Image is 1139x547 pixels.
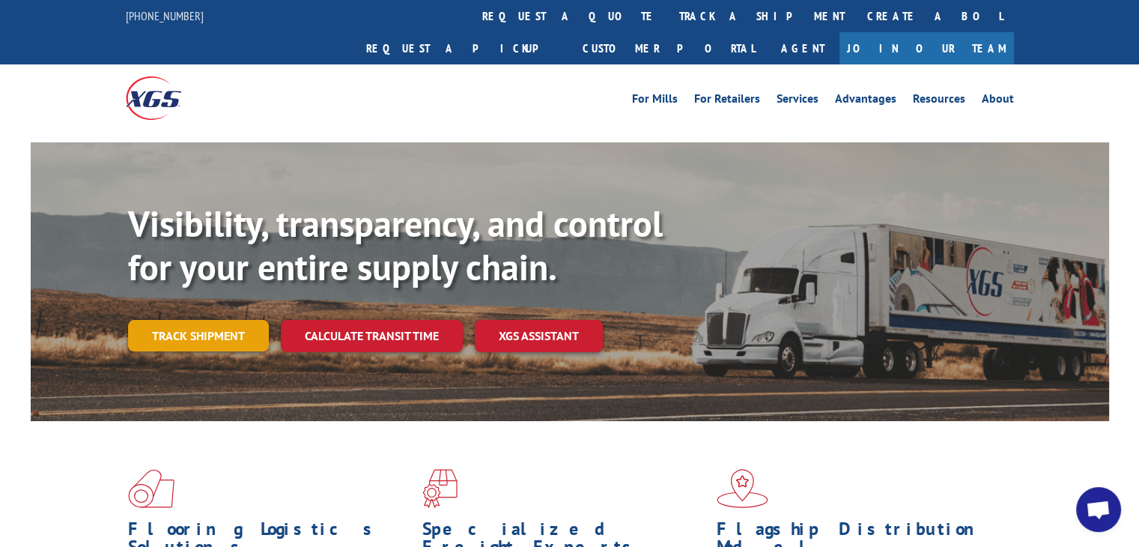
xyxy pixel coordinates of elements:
[128,469,174,508] img: xgs-icon-total-supply-chain-intelligence-red
[694,93,760,109] a: For Retailers
[777,93,818,109] a: Services
[835,93,896,109] a: Advantages
[1076,487,1121,532] a: Open chat
[632,93,678,109] a: For Mills
[717,469,768,508] img: xgs-icon-flagship-distribution-model-red
[839,32,1014,64] a: Join Our Team
[571,32,766,64] a: Customer Portal
[913,93,965,109] a: Resources
[281,320,463,352] a: Calculate transit time
[422,469,458,508] img: xgs-icon-focused-on-flooring-red
[128,200,663,290] b: Visibility, transparency, and control for your entire supply chain.
[128,320,269,351] a: Track shipment
[475,320,603,352] a: XGS ASSISTANT
[355,32,571,64] a: Request a pickup
[982,93,1014,109] a: About
[126,8,204,23] a: [PHONE_NUMBER]
[766,32,839,64] a: Agent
